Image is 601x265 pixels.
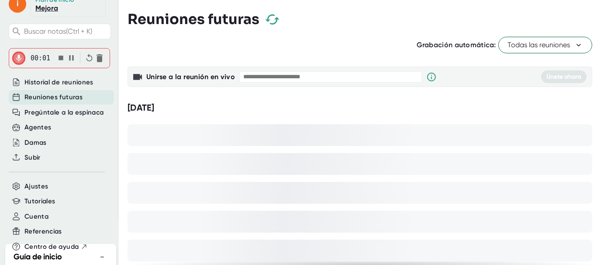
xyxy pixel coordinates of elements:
[24,196,55,206] button: Tutoriales
[24,153,41,161] font: Subir
[24,93,83,101] font: Reuniones futuras
[24,77,93,87] button: Historial de reuniones
[24,213,48,220] font: Cuenta
[498,37,592,53] button: Todas las reuniones
[100,252,104,262] font: −
[128,102,155,113] font: [DATE]
[24,92,83,102] button: Reuniones futuras
[24,108,104,118] button: Pregúntale a la espinaca
[146,73,235,81] font: Unirse a la reunión en vivo
[24,181,48,192] button: Ajustes
[541,70,587,83] button: Únete ahora
[24,242,88,252] button: Centro de ayuda
[24,78,93,86] font: Historial de reuniones
[14,252,62,262] font: Guía de inicio
[24,182,48,190] font: Ajustes
[24,243,79,251] font: Centro de ayuda
[35,4,58,12] font: Mejora
[24,197,55,205] font: Tutoriales
[24,227,62,237] button: Referencias
[24,227,62,235] font: Referencias
[508,41,570,49] font: Todas las reuniones
[128,10,259,28] font: Reuniones futuras
[546,73,581,80] font: Únete ahora
[31,54,50,62] font: 00:01
[24,139,47,146] font: Damas
[24,138,47,148] button: Damas
[24,122,51,132] button: Agentes
[417,41,496,49] font: Grabación automática:
[24,108,104,116] font: Pregúntale a la espinaca
[24,123,51,131] font: Agentes
[97,251,108,263] button: −
[24,212,48,222] button: Cuenta
[24,153,41,163] button: Subir
[66,27,92,35] font: (Ctrl + K)
[24,27,66,35] font: Buscar notas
